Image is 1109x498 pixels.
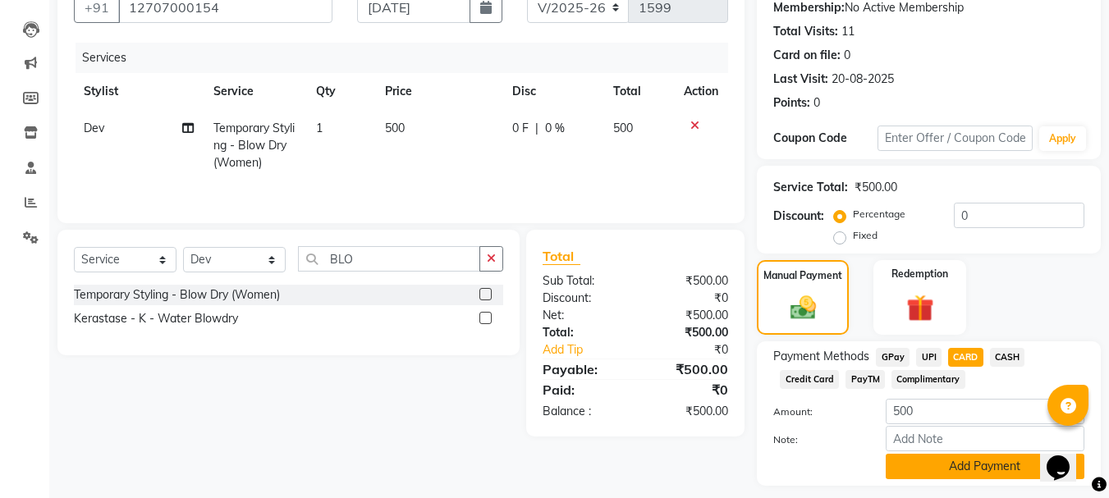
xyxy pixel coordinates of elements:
[530,324,635,341] div: Total:
[773,179,848,196] div: Service Total:
[385,121,405,135] span: 500
[635,380,740,400] div: ₹0
[635,307,740,324] div: ₹500.00
[886,454,1084,479] button: Add Payment
[530,341,653,359] a: Add Tip
[853,228,878,243] label: Fixed
[773,47,841,64] div: Card on file:
[886,426,1084,451] input: Add Note
[948,348,983,367] span: CARD
[635,272,740,290] div: ₹500.00
[298,246,480,272] input: Search or Scan
[635,324,740,341] div: ₹500.00
[76,43,740,73] div: Services
[543,248,580,265] span: Total
[613,121,633,135] span: 500
[773,208,824,225] div: Discount:
[773,94,810,112] div: Points:
[1039,126,1086,151] button: Apply
[761,432,873,447] label: Note:
[780,370,839,389] span: Credit Card
[375,73,502,110] th: Price
[213,121,295,170] span: Temporary Styling - Blow Dry (Women)
[886,399,1084,424] input: Amount
[855,179,897,196] div: ₹500.00
[761,404,873,419] label: Amount:
[204,73,307,110] th: Service
[530,359,635,379] div: Payable:
[853,207,905,222] label: Percentage
[773,130,877,147] div: Coupon Code
[530,307,635,324] div: Net:
[1040,432,1093,482] iframe: chat widget
[74,286,280,304] div: Temporary Styling - Blow Dry (Women)
[990,348,1025,367] span: CASH
[530,290,635,307] div: Discount:
[635,359,740,379] div: ₹500.00
[306,73,375,110] th: Qty
[530,403,635,420] div: Balance :
[512,120,529,137] span: 0 F
[653,341,741,359] div: ₹0
[773,71,828,88] div: Last Visit:
[603,73,675,110] th: Total
[84,121,104,135] span: Dev
[763,268,842,283] label: Manual Payment
[782,293,824,322] img: _cash.svg
[845,370,885,389] span: PayTM
[773,23,838,40] div: Total Visits:
[898,291,942,325] img: _gift.svg
[674,73,728,110] th: Action
[502,73,603,110] th: Disc
[530,272,635,290] div: Sub Total:
[635,403,740,420] div: ₹500.00
[844,47,850,64] div: 0
[530,380,635,400] div: Paid:
[878,126,1033,151] input: Enter Offer / Coupon Code
[916,348,942,367] span: UPI
[891,370,965,389] span: Complimentary
[876,348,910,367] span: GPay
[74,73,204,110] th: Stylist
[535,120,538,137] span: |
[813,94,820,112] div: 0
[891,267,948,281] label: Redemption
[832,71,894,88] div: 20-08-2025
[773,348,869,365] span: Payment Methods
[635,290,740,307] div: ₹0
[316,121,323,135] span: 1
[545,120,565,137] span: 0 %
[841,23,855,40] div: 11
[74,310,238,327] div: Kerastase - K - Water Blowdry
